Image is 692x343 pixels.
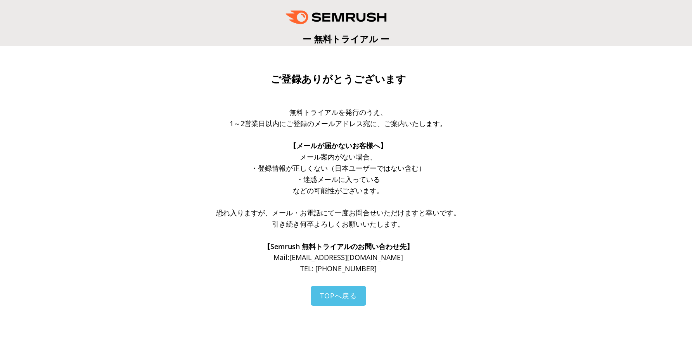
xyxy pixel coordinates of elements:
span: 【メールが届かないお客様へ】 [289,141,387,150]
span: ・迷惑メールに入っている [296,175,380,184]
span: TOPへ戻る [320,291,357,300]
a: TOPへ戻る [311,286,366,306]
span: Mail: [EMAIL_ADDRESS][DOMAIN_NAME] [273,253,403,262]
span: 1～2営業日以内にご登録のメールアドレス宛に、ご案内いたします。 [230,119,447,128]
span: メール案内がない場合、 [300,152,377,161]
span: ご登録ありがとうございます [271,73,406,85]
span: 無料トライアルを発行のうえ、 [289,107,387,117]
span: ・登録情報が正しくない（日本ユーザーではない含む） [251,163,426,173]
span: 恐れ入りますが、メール・お電話にて一度お問合せいただけますと幸いです。 [216,208,460,217]
span: 引き続き何卒よろしくお願いいたします。 [272,219,405,229]
span: などの可能性がございます。 [293,186,384,195]
span: 【Semrush 無料トライアルのお問い合わせ先】 [263,242,413,251]
span: ー 無料トライアル ー [303,33,389,45]
span: TEL: [PHONE_NUMBER] [300,264,377,273]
